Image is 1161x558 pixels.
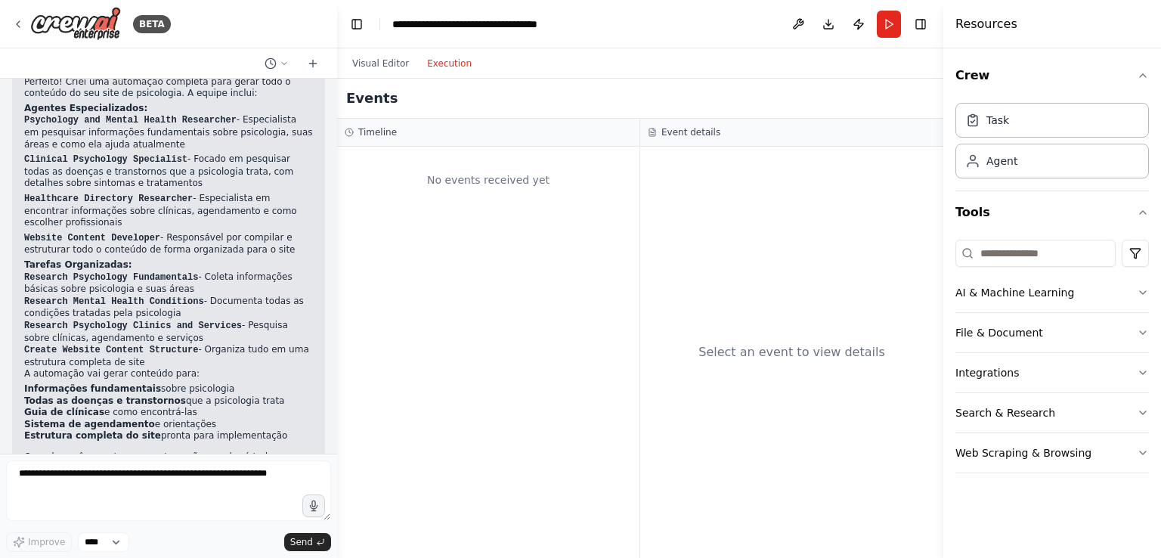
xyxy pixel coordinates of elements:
button: Integrations [955,353,1149,392]
h3: Timeline [358,126,397,138]
button: Hide right sidebar [910,14,931,35]
li: - Pesquisa sobre clínicas, agendamento e serviços [24,320,313,344]
h4: Resources [955,15,1017,33]
div: No events received yet [345,154,632,206]
code: Research Mental Health Conditions [24,296,204,307]
button: Execution [418,54,481,73]
button: Web Scraping & Browsing [955,433,1149,473]
li: que a psicologia trata [24,395,313,408]
strong: Informações fundamentais [24,383,161,394]
div: Agent [986,153,1017,169]
span: Send [290,536,313,548]
h3: Event details [661,126,720,138]
div: Task [986,113,1009,128]
strong: Sistema de agendamento [24,419,155,429]
li: - Organiza tudo em uma estrutura completa de site [24,344,313,368]
code: Research Psychology Clinics and Services [24,321,242,331]
button: AI & Machine Learning [955,273,1149,312]
button: Hide left sidebar [346,14,367,35]
button: Crew [955,54,1149,97]
button: Tools [955,191,1149,234]
li: e como encontrá-las [24,407,313,419]
button: Switch to previous chat [259,54,295,73]
li: e orientações [24,419,313,431]
button: Click to speak your automation idea [302,494,325,517]
div: Crew [955,97,1149,191]
p: - Especialista em pesquisar informações fundamentais sobre psicologia, suas áreas e como ela ajud... [24,114,313,150]
li: - Documenta todas as condições tratadas pela psicologia [24,296,313,320]
button: Search & Research [955,393,1149,432]
code: Clinical Psychology Specialist [24,154,187,165]
button: File & Document [955,313,1149,352]
strong: Todas as doenças e transtornos [24,395,186,406]
button: Visual Editor [343,54,418,73]
strong: Agentes Especializados: [24,103,147,113]
p: - Focado em pesquisar todas as doenças e transtornos que a psicologia trata, com detalhes sobre s... [24,153,313,190]
button: Start a new chat [301,54,325,73]
strong: Estrutura completa do site [24,430,161,441]
p: Perfeito! Criei uma automação completa para gerar todo o conteúdo do seu site de psicologia. A eq... [24,76,313,100]
li: sobre psicologia [24,383,313,395]
button: Send [284,533,331,551]
code: Website Content Developer [24,233,160,243]
li: - Coleta informações básicas sobre psicologia e suas áreas [24,271,313,296]
code: Research Psychology Fundamentals [24,272,198,283]
div: Tools [955,234,1149,485]
li: pronta para implementação [24,430,313,442]
strong: Guia de clínicas [24,407,104,417]
p: Quando você executar essa automação, receberá todo o conteúdo necessário para criar um site compl... [24,451,313,487]
p: - Responsável por compilar e estruturar todo o conteúdo de forma organizada para o site [24,232,313,256]
button: Improve [6,532,72,552]
nav: breadcrumb [392,17,562,32]
img: Logo [30,7,121,41]
span: Improve [28,536,65,548]
div: BETA [133,15,171,33]
code: Psychology and Mental Health Researcher [24,115,237,126]
strong: Tarefas Organizadas: [24,259,132,270]
div: Select an event to view details [698,343,885,361]
code: Create Website Content Structure [24,345,198,355]
p: A automação vai gerar conteúdo para: [24,368,313,380]
code: Healthcare Directory Researcher [24,194,193,204]
h2: Events [346,88,398,109]
p: - Especialista em encontrar informações sobre clínicas, agendamento e como escolher profissionais [24,193,313,229]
